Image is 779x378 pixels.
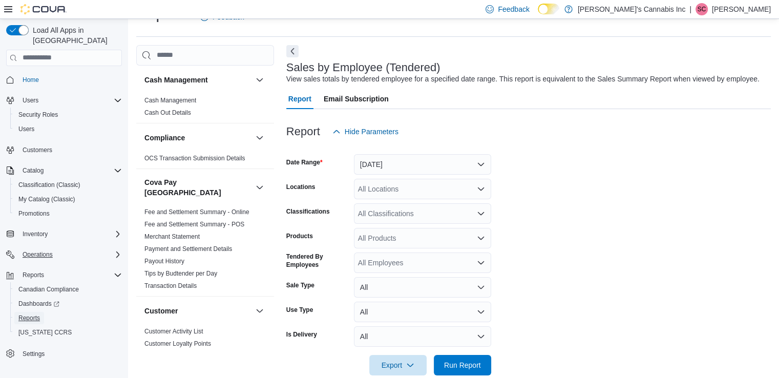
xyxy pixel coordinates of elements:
[354,154,491,175] button: [DATE]
[2,346,126,361] button: Settings
[18,348,49,360] a: Settings
[375,355,420,375] span: Export
[14,326,76,339] a: [US_STATE] CCRS
[2,247,126,262] button: Operations
[14,207,54,220] a: Promotions
[144,257,184,265] span: Payout History
[477,185,485,193] button: Open list of options
[254,305,266,317] button: Customer
[18,248,57,261] button: Operations
[23,230,48,238] span: Inventory
[23,271,44,279] span: Reports
[10,108,126,122] button: Security Roles
[254,132,266,144] button: Compliance
[18,347,122,360] span: Settings
[144,327,203,335] span: Customer Activity List
[10,178,126,192] button: Classification (Classic)
[286,232,313,240] label: Products
[696,3,708,15] div: Steph Cooper
[144,306,178,316] h3: Customer
[14,283,122,296] span: Canadian Compliance
[10,325,126,340] button: [US_STATE] CCRS
[144,233,200,240] a: Merchant Statement
[144,75,208,85] h3: Cash Management
[18,181,80,189] span: Classification (Classic)
[254,181,266,194] button: Cova Pay [GEOGRAPHIC_DATA]
[144,208,249,216] a: Fee and Settlement Summary - Online
[18,164,122,177] span: Catalog
[14,123,38,135] a: Users
[369,355,427,375] button: Export
[286,125,320,138] h3: Report
[18,228,122,240] span: Inventory
[286,74,760,85] div: View sales totals by tendered employee for a specified date range. This report is equivalent to t...
[144,109,191,116] a: Cash Out Details
[23,250,53,259] span: Operations
[498,4,529,14] span: Feedback
[144,221,244,228] a: Fee and Settlement Summary - POS
[18,248,122,261] span: Operations
[2,227,126,241] button: Inventory
[286,207,330,216] label: Classifications
[14,283,83,296] a: Canadian Compliance
[10,297,126,311] a: Dashboards
[2,72,126,87] button: Home
[144,109,191,117] span: Cash Out Details
[144,258,184,265] a: Payout History
[23,76,39,84] span: Home
[286,158,323,166] label: Date Range
[10,282,126,297] button: Canadian Compliance
[144,245,232,253] a: Payment and Settlement Details
[288,89,311,109] span: Report
[144,155,245,162] a: OCS Transaction Submission Details
[18,144,56,156] a: Customers
[14,123,122,135] span: Users
[23,166,44,175] span: Catalog
[14,207,122,220] span: Promotions
[2,142,126,157] button: Customers
[144,328,203,335] a: Customer Activity List
[136,152,274,169] div: Compliance
[14,193,79,205] a: My Catalog (Classic)
[477,259,485,267] button: Open list of options
[18,195,75,203] span: My Catalog (Classic)
[538,4,559,14] input: Dark Mode
[2,163,126,178] button: Catalog
[144,97,196,104] a: Cash Management
[712,3,771,15] p: [PERSON_NAME]
[144,306,251,316] button: Customer
[29,25,122,46] span: Load All Apps in [GEOGRAPHIC_DATA]
[10,206,126,221] button: Promotions
[698,3,706,15] span: SC
[144,340,211,347] a: Customer Loyalty Points
[23,146,52,154] span: Customers
[18,328,72,337] span: [US_STATE] CCRS
[144,270,217,277] a: Tips by Budtender per Day
[18,94,122,107] span: Users
[23,350,45,358] span: Settings
[14,326,122,339] span: Washington CCRS
[144,245,232,253] span: Payment and Settlement Details
[144,220,244,228] span: Fee and Settlement Summary - POS
[18,269,48,281] button: Reports
[18,74,43,86] a: Home
[18,209,50,218] span: Promotions
[14,179,85,191] a: Classification (Classic)
[286,61,440,74] h3: Sales by Employee (Tendered)
[286,330,317,339] label: Is Delivery
[345,127,398,137] span: Hide Parameters
[144,177,251,198] button: Cova Pay [GEOGRAPHIC_DATA]
[444,360,481,370] span: Run Report
[14,109,62,121] a: Security Roles
[2,268,126,282] button: Reports
[324,89,389,109] span: Email Subscription
[18,228,52,240] button: Inventory
[144,133,251,143] button: Compliance
[10,122,126,136] button: Users
[144,96,196,104] span: Cash Management
[136,206,274,296] div: Cova Pay [GEOGRAPHIC_DATA]
[328,121,403,142] button: Hide Parameters
[23,96,38,104] span: Users
[18,125,34,133] span: Users
[14,298,122,310] span: Dashboards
